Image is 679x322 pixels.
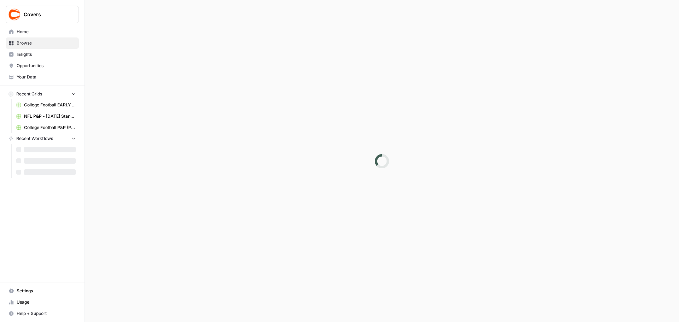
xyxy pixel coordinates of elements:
a: NFL P&P - [DATE] Standard (Production) Grid (1) [13,111,79,122]
span: Recent Grids [16,91,42,97]
span: College Football P&P (Production) Grid (1) [24,124,76,131]
img: Covers Logo [8,8,21,21]
span: Covers [24,11,66,18]
a: Browse [6,37,79,49]
span: Home [17,29,76,35]
a: Settings [6,285,79,297]
span: Usage [17,299,76,305]
span: Settings [17,288,76,294]
button: Recent Workflows [6,133,79,144]
span: Browse [17,40,76,46]
a: College Football P&P (Production) Grid (1) [13,122,79,133]
span: Insights [17,51,76,58]
a: Home [6,26,79,37]
button: Recent Grids [6,89,79,99]
button: Workspace: Covers [6,6,79,23]
span: NFL P&P - [DATE] Standard (Production) Grid (1) [24,113,76,119]
a: College Football EARLY LEANS (Production) Grid (1) [13,99,79,111]
button: Help + Support [6,308,79,319]
span: Recent Workflows [16,135,53,142]
span: College Football EARLY LEANS (Production) Grid (1) [24,102,76,108]
span: Help + Support [17,310,76,317]
a: Your Data [6,71,79,83]
a: Usage [6,297,79,308]
span: Opportunities [17,63,76,69]
a: Insights [6,49,79,60]
span: Your Data [17,74,76,80]
a: Opportunities [6,60,79,71]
